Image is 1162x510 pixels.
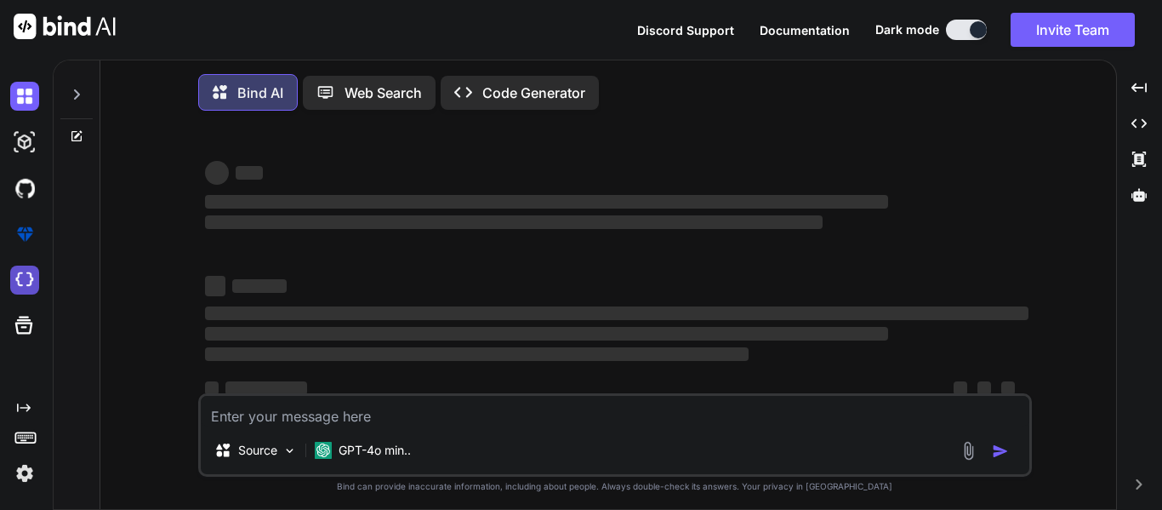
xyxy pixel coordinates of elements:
[282,444,297,458] img: Pick Models
[315,442,332,459] img: GPT-4o mini
[205,347,749,361] span: ‌
[205,276,225,296] span: ‌
[10,128,39,157] img: darkAi-studio
[205,215,823,229] span: ‌
[237,83,283,103] p: Bind AI
[1011,13,1135,47] button: Invite Team
[205,381,219,395] span: ‌
[10,459,39,488] img: settings
[992,443,1009,460] img: icon
[205,327,888,341] span: ‌
[10,174,39,203] img: githubDark
[232,279,287,293] span: ‌
[345,83,422,103] p: Web Search
[339,442,411,459] p: GPT-4o min..
[875,21,939,38] span: Dark mode
[238,442,277,459] p: Source
[637,23,734,37] span: Discord Support
[14,14,116,39] img: Bind AI
[760,21,850,39] button: Documentation
[637,21,734,39] button: Discord Support
[205,161,229,185] span: ‌
[10,220,39,249] img: premium
[225,381,307,395] span: ‌
[482,83,585,103] p: Code Generator
[959,441,978,461] img: attachment
[205,195,888,209] span: ‌
[1001,381,1015,395] span: ‌
[198,480,1032,493] p: Bind can provide inaccurate information, including about people. Always double-check its answers....
[205,307,1028,320] span: ‌
[236,166,263,180] span: ‌
[977,381,991,395] span: ‌
[10,82,39,111] img: darkChat
[954,381,967,395] span: ‌
[760,23,850,37] span: Documentation
[10,266,39,295] img: cloudideIcon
